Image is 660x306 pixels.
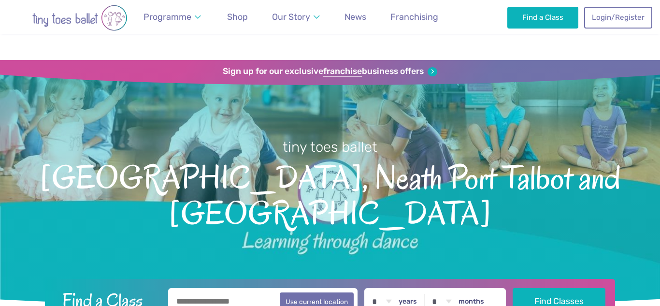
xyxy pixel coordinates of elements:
label: months [459,297,484,306]
a: Shop [223,6,252,28]
a: News [340,6,371,28]
a: Login/Register [584,7,652,28]
span: Shop [227,12,248,22]
a: Sign up for our exclusivefranchisebusiness offers [223,66,437,77]
a: Programme [139,6,206,28]
span: Programme [143,12,191,22]
strong: franchise [323,66,362,77]
span: Our Story [272,12,310,22]
label: years [399,297,417,306]
small: tiny toes ballet [283,139,377,155]
img: tiny toes ballet [12,5,147,31]
span: Franchising [390,12,438,22]
span: [GEOGRAPHIC_DATA], Neath Port Talbot and [GEOGRAPHIC_DATA] [17,157,643,232]
a: Franchising [386,6,443,28]
span: News [344,12,366,22]
a: Our Story [268,6,325,28]
a: Find a Class [507,7,578,28]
